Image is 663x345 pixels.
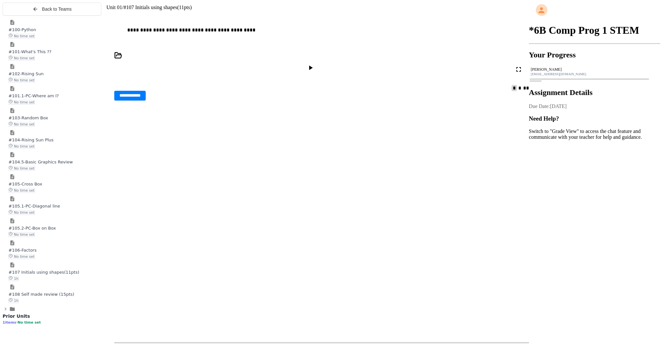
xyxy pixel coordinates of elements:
[8,100,35,105] span: No time set
[8,49,51,54] span: #101-What's This ??
[8,166,35,171] span: No time set
[8,34,35,39] span: No time set
[529,103,550,109] span: Due Date:
[8,93,59,98] span: #101.1-PC-Where am I?
[8,248,37,253] span: #106-Factors
[8,188,35,193] span: No time set
[529,51,660,59] h2: Your Progress
[8,298,19,303] span: 1h
[8,226,56,231] span: #105.2-PC-Box on Box
[107,5,122,10] span: Unit 01
[8,122,35,127] span: No time set
[529,88,660,97] h2: Assignment Details
[8,276,19,281] span: 1h
[8,56,35,61] span: No time set
[531,72,658,76] div: [EMAIL_ADDRESS][DOMAIN_NAME]
[8,254,35,259] span: No time set
[529,3,660,18] div: My Account
[8,232,35,237] span: No time set
[8,292,74,297] span: #108 Self made review (15pts)
[8,115,48,120] span: #103-Random Box
[529,24,660,36] h1: *6B Comp Prog 1 STEM
[3,3,101,16] button: Back to Teams
[8,78,35,83] span: No time set
[16,320,17,325] span: •
[529,115,660,122] h3: Need Help?
[122,5,123,10] span: /
[529,128,660,140] p: Switch to "Grade View" to access the chat feature and communicate with your teacher for help and ...
[8,144,35,149] span: No time set
[42,6,72,12] span: Back to Teams
[8,182,42,186] span: #105-Cross Box
[8,210,35,215] span: No time set
[124,5,192,10] span: #107 Initials using shapes(11pts)
[8,71,44,76] span: #102-Rising Sun
[3,320,16,325] span: 1 items
[531,67,658,72] div: [PERSON_NAME]
[3,314,30,319] span: Prior Units
[8,137,53,142] span: #104-Rising Sun Plus
[550,103,567,109] span: [DATE]
[8,270,79,275] span: #107 Initials using shapes(11pts)
[8,204,60,208] span: #105.1-PC-Diagonal line
[17,320,41,325] span: No time set
[8,160,73,164] span: #104.5-Basic Graphics Review
[8,27,36,32] span: #100-Python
